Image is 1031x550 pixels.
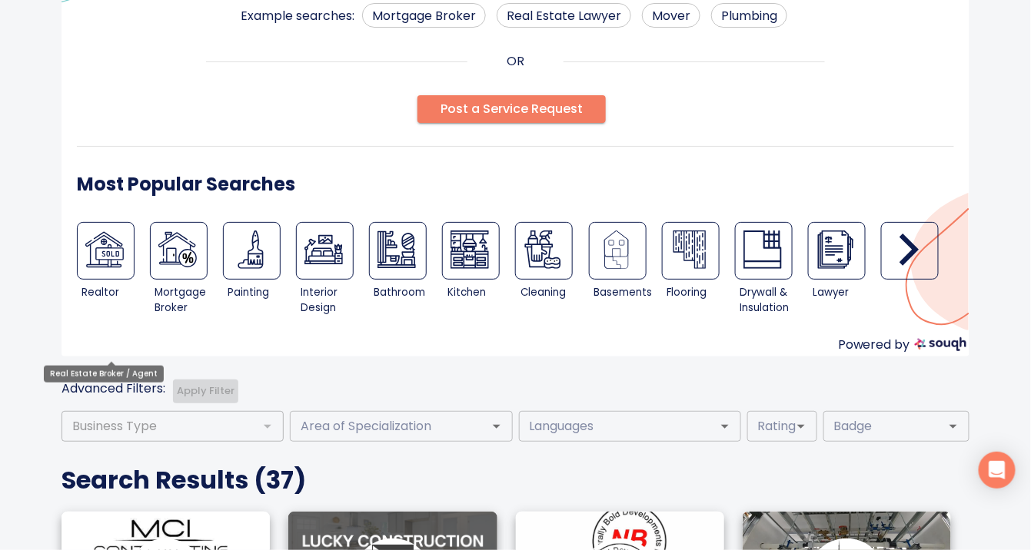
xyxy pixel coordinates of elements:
p: Example searches: [241,7,354,28]
button: Open [943,416,964,437]
p: OR [507,52,524,71]
div: Lawyer [813,285,876,300]
div: Bathroom [374,285,437,300]
img: souqh logo [915,337,966,351]
div: Painting [228,285,291,300]
div: Interior Design [301,285,364,316]
img: Bathroom Remodeling [377,230,416,269]
div: Open Intercom Messenger [979,452,1016,489]
div: Mortgage Broker / Agent [150,222,223,320]
button: Open [486,416,507,437]
div: Drywall & Insulation [740,285,803,316]
div: Flooring [662,222,735,320]
img: Kitchen Remodeling [451,230,489,269]
button: Post a Service Request [417,95,606,123]
div: Painters & Decorators [223,222,296,320]
button: Open [714,416,736,437]
div: Basements [589,222,662,320]
div: Basements [594,285,657,300]
a: Painters & Decorators [223,222,281,280]
div: Cleaning [520,285,584,300]
a: Flooring [662,222,720,280]
h4: Search Results ( 37 ) [62,465,969,495]
a: Cleaning Services [515,222,573,280]
div: Kitchen Remodeling [442,222,515,320]
img: Drywall and Insulation [743,230,782,269]
div: Cleaning Services [515,222,588,320]
div: Kitchen [447,285,511,300]
span: Plumbing [712,6,787,25]
a: Bathroom Remodeling [369,222,427,280]
a: Mortgage Broker / Agent [150,222,208,280]
div: Interior Design Services [296,222,369,320]
a: Plumbing [711,3,787,28]
span: Mover [643,6,700,25]
button: Open [790,416,812,437]
div: Bathroom Remodeling [369,222,442,320]
a: Interior Design Services [296,222,354,280]
a: Mortgage Broker [362,3,486,28]
h6: Most Popular Searches [77,170,295,199]
div: Mortgage Broker [155,285,218,316]
a: Basements [589,222,647,280]
img: Real Estate Lawyer [816,230,855,269]
p: Powered by [838,336,910,356]
img: Interior Design Services [304,230,343,269]
span: Mortgage Broker [363,6,485,25]
img: Cleaning Services [524,230,562,269]
div: Flooring [667,285,730,300]
p: Advanced Filters: [62,379,165,398]
a: Kitchen Remodeling [442,222,500,280]
img: Basements [597,230,636,269]
img: Mortgage Broker / Agent [158,230,197,269]
div: Drywall and Insulation [735,222,808,320]
a: Mover [642,3,700,28]
a: Real Estate Lawyer [808,222,866,280]
div: Realtor [81,285,145,300]
a: Real Estate Broker / Agent [77,222,135,280]
img: Real Estate Broker / Agent [85,230,124,269]
span: Post a Service Request [441,98,583,120]
img: Painters & Decorators [231,230,270,269]
span: Real Estate Lawyer [497,6,630,25]
img: Flooring [670,230,709,269]
a: Drywall and Insulation [735,222,793,280]
div: Real Estate Lawyer [808,222,881,320]
a: Real Estate Lawyer [497,3,631,28]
